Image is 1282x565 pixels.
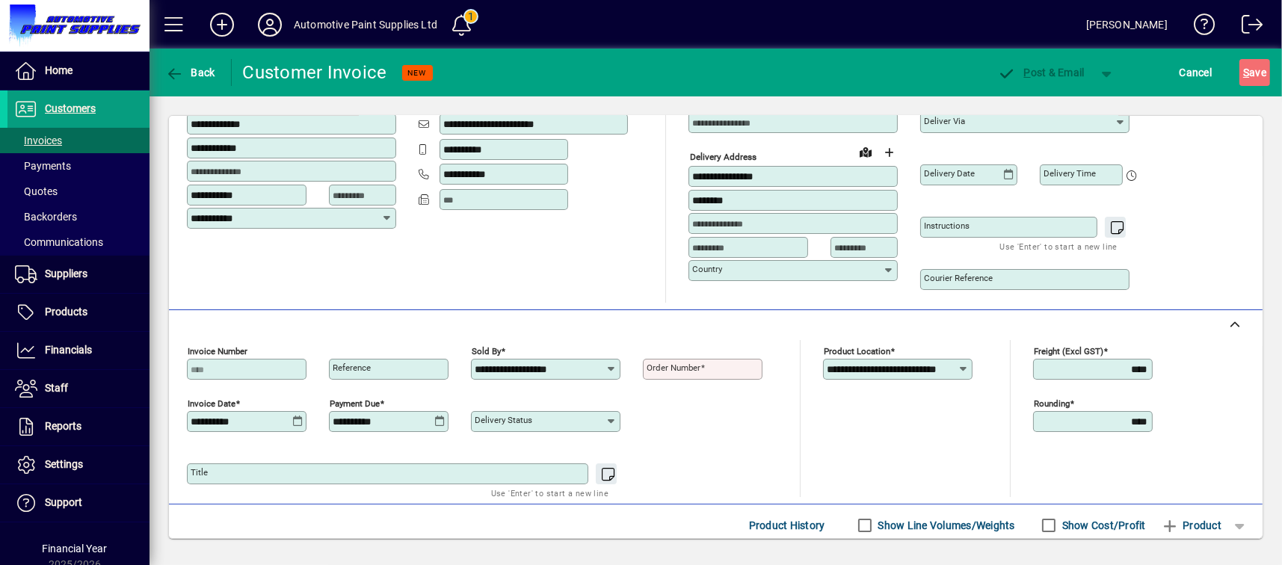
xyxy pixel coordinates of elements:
[1034,398,1070,409] mat-label: Rounding
[45,306,87,318] span: Products
[924,220,970,231] mat-label: Instructions
[45,102,96,114] span: Customers
[743,512,831,539] button: Product History
[854,140,878,164] a: View on map
[1243,67,1249,78] span: S
[1239,59,1270,86] button: Save
[824,346,890,356] mat-label: Product location
[15,211,77,223] span: Backorders
[15,135,62,146] span: Invoices
[198,11,246,38] button: Add
[43,543,108,555] span: Financial Year
[491,484,608,501] mat-hint: Use 'Enter' to start a new line
[1161,513,1221,537] span: Product
[7,332,150,369] a: Financials
[7,179,150,204] a: Quotes
[191,467,208,478] mat-label: Title
[475,415,532,425] mat-label: Delivery status
[7,229,150,255] a: Communications
[330,398,380,409] mat-label: Payment due
[45,64,73,76] span: Home
[7,204,150,229] a: Backorders
[408,68,427,78] span: NEW
[188,398,235,409] mat-label: Invoice date
[45,344,92,356] span: Financials
[15,160,71,172] span: Payments
[1180,61,1212,84] span: Cancel
[45,268,87,280] span: Suppliers
[749,513,825,537] span: Product History
[924,168,975,179] mat-label: Delivery date
[1183,3,1215,52] a: Knowledge Base
[647,362,700,373] mat-label: Order number
[7,294,150,331] a: Products
[7,446,150,484] a: Settings
[150,59,232,86] app-page-header-button: Back
[15,236,103,248] span: Communications
[1243,61,1266,84] span: ave
[990,59,1092,86] button: Post & Email
[7,128,150,153] a: Invoices
[924,273,993,283] mat-label: Courier Reference
[7,484,150,522] a: Support
[294,13,437,37] div: Automotive Paint Supplies Ltd
[472,346,501,356] mat-label: Sold by
[7,370,150,407] a: Staff
[1176,59,1216,86] button: Cancel
[188,346,247,356] mat-label: Invoice number
[333,362,371,373] mat-label: Reference
[45,458,83,470] span: Settings
[165,67,215,78] span: Back
[15,185,58,197] span: Quotes
[45,382,68,394] span: Staff
[1086,13,1168,37] div: [PERSON_NAME]
[7,256,150,293] a: Suppliers
[7,153,150,179] a: Payments
[875,518,1015,533] label: Show Line Volumes/Weights
[1059,518,1146,533] label: Show Cost/Profit
[45,496,82,508] span: Support
[45,420,81,432] span: Reports
[246,11,294,38] button: Profile
[1000,238,1118,255] mat-hint: Use 'Enter' to start a new line
[1024,67,1031,78] span: P
[1044,168,1096,179] mat-label: Delivery time
[924,116,965,126] mat-label: Deliver via
[692,264,722,274] mat-label: Country
[243,61,387,84] div: Customer Invoice
[1230,3,1263,52] a: Logout
[7,52,150,90] a: Home
[161,59,219,86] button: Back
[1034,346,1103,356] mat-label: Freight (excl GST)
[998,67,1085,78] span: ost & Email
[878,141,902,164] button: Choose address
[7,408,150,445] a: Reports
[1153,512,1229,539] button: Product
